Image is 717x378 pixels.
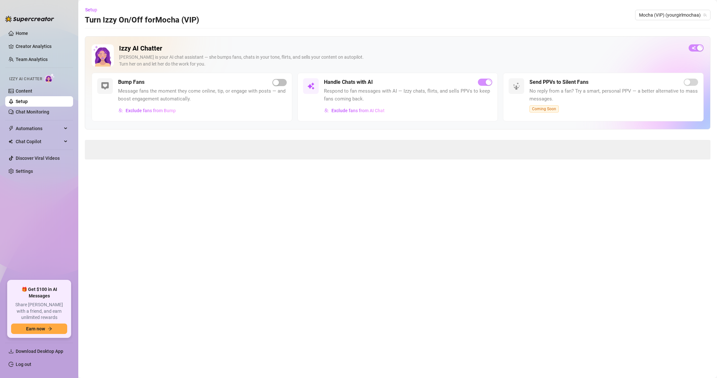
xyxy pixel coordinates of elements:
[118,108,123,113] img: svg%3e
[16,31,28,36] a: Home
[639,10,707,20] span: Mocha (VIP) (yourgirlmochaa)
[16,99,28,104] a: Setup
[16,156,60,161] a: Discover Viral Videos
[118,87,287,103] span: Message fans the moment they come online, tip, or engage with posts — and boost engagement automa...
[8,126,14,131] span: thunderbolt
[529,78,588,86] h5: Send PPVs to Silent Fans
[26,326,45,331] span: Earn now
[8,139,13,144] img: Chat Copilot
[101,82,109,90] img: svg%3e
[85,5,102,15] button: Setup
[307,82,315,90] img: svg%3e
[324,108,329,113] img: svg%3e
[92,44,114,67] img: Izzy AI Chatter
[11,302,67,321] span: Share [PERSON_NAME] with a friend, and earn unlimited rewards
[119,44,683,53] h2: Izzy AI Chatter
[16,169,33,174] a: Settings
[16,349,63,354] span: Download Desktop App
[118,78,145,86] h5: Bump Fans
[529,105,559,113] span: Coming Soon
[16,88,32,94] a: Content
[48,326,52,331] span: arrow-right
[324,105,385,116] button: Exclude fans from AI Chat
[16,109,49,114] a: Chat Monitoring
[119,54,683,68] div: [PERSON_NAME] is your AI chat assistant — she bumps fans, chats in your tone, flirts, and sells y...
[16,57,48,62] a: Team Analytics
[16,362,31,367] a: Log out
[11,324,67,334] button: Earn nowarrow-right
[8,349,14,354] span: download
[703,13,707,17] span: team
[697,45,703,51] span: loading
[16,123,62,134] span: Automations
[118,105,176,116] button: Exclude fans from Bump
[11,286,67,299] span: 🎁 Get $100 in AI Messages
[9,76,42,82] span: Izzy AI Chatter
[45,73,55,83] img: AI Chatter
[529,87,698,103] span: No reply from a fan? Try a smart, personal PPV — a better alternative to mass messages.
[16,136,62,147] span: Chat Copilot
[324,78,373,86] h5: Handle Chats with AI
[16,41,68,52] a: Creator Analytics
[331,108,385,113] span: Exclude fans from AI Chat
[5,16,54,22] img: logo-BBDzfeDw.svg
[85,7,97,12] span: Setup
[324,87,493,103] span: Respond to fan messages with AI — Izzy chats, flirts, and sells PPVs to keep fans coming back.
[126,108,176,113] span: Exclude fans from Bump
[485,79,492,85] span: loading
[512,82,520,90] img: svg%3e
[85,15,199,25] h3: Turn Izzy On/Off for Mocha (VIP)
